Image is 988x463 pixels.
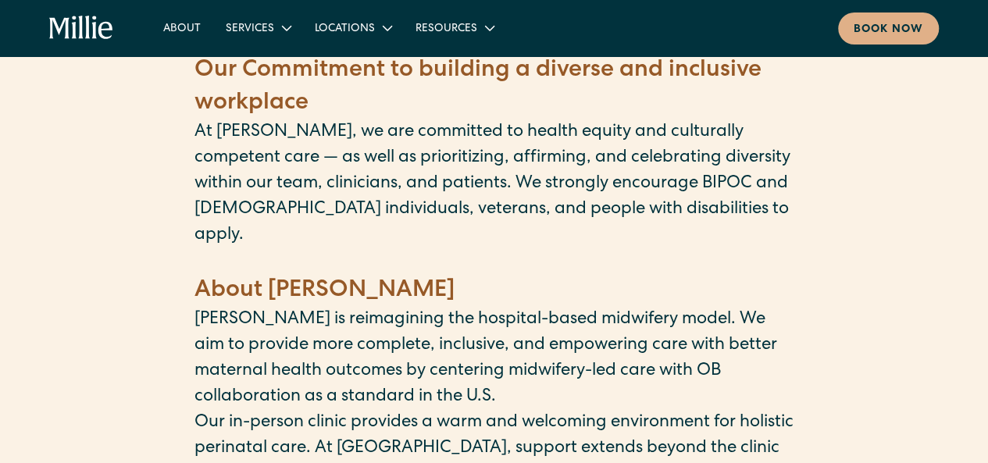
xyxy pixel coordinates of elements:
div: Services [226,21,274,37]
p: At [PERSON_NAME], we are committed to health equity and culturally competent care — as well as pr... [194,120,794,249]
a: home [49,16,113,41]
strong: About [PERSON_NAME] [194,280,455,303]
a: Book now [838,12,939,45]
p: ‍ [194,249,794,275]
div: Locations [315,21,375,37]
strong: Our Commitment to building a diverse and inclusive workplace [194,59,762,116]
div: Resources [416,21,477,37]
div: Resources [403,15,505,41]
div: Services [213,15,302,41]
a: About [151,15,213,41]
div: Book now [854,22,923,38]
div: Locations [302,15,403,41]
p: [PERSON_NAME] is reimagining the hospital-based midwifery model. We aim to provide more complete,... [194,308,794,411]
